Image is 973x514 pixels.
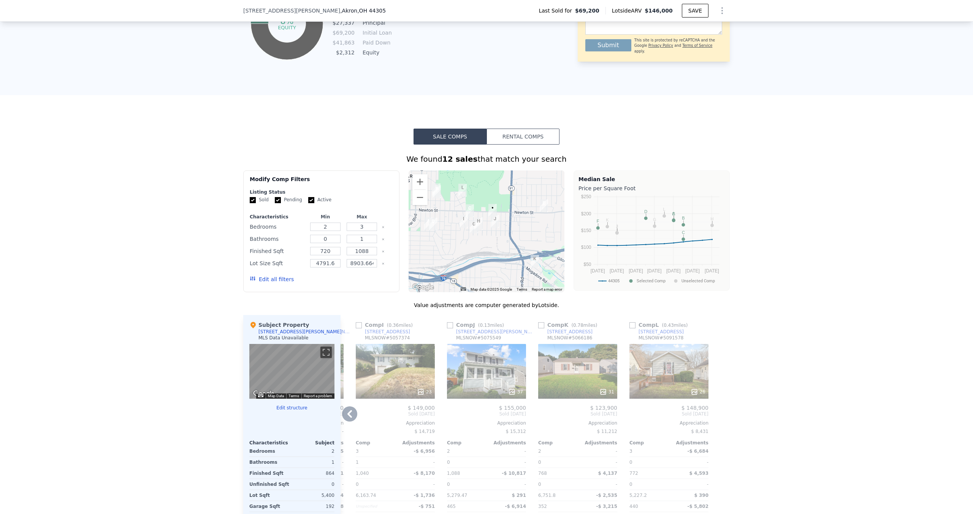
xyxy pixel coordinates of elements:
[418,504,435,509] span: -$ 751
[591,268,605,274] text: [DATE]
[598,471,617,476] span: $ 4,137
[629,493,647,498] span: 5,227.2
[447,471,460,476] span: 1,088
[249,405,334,411] button: Edit structure
[659,323,691,328] span: ( miles)
[251,389,276,399] img: Google
[320,347,332,358] button: Toggle fullscreen view
[293,457,334,468] div: 1
[488,457,526,468] div: -
[616,224,618,229] text: J
[538,329,593,335] a: [STREET_ADDRESS]
[293,446,334,457] div: 2
[288,394,299,398] a: Terms (opens in new tab)
[365,329,410,335] div: [STREET_ADDRESS]
[249,479,290,490] div: Unfinished Sqft
[672,212,675,216] text: E
[304,394,332,398] a: Report a problem
[689,471,708,476] span: $ 4,593
[538,471,547,476] span: 768
[538,493,556,498] span: 6,751.8
[293,479,334,490] div: 0
[538,449,541,454] span: 2
[488,479,526,490] div: -
[382,250,385,253] button: Clear
[308,197,314,203] input: Active
[447,504,456,509] span: 465
[395,440,435,446] div: Adjustments
[470,220,478,233] div: 373 Sullivan Ave
[629,329,684,335] a: [STREET_ADDRESS]
[278,24,296,30] tspan: equity
[547,335,592,341] div: MLSNOW # 5066186
[309,214,342,220] div: Min
[531,255,539,268] div: 2563 Edgebrook Ave
[412,190,428,205] button: Zoom out
[581,228,591,233] text: $150
[414,129,486,145] button: Sale Comps
[356,493,376,498] span: 6,163.74
[612,7,645,14] span: Lotside ARV
[250,189,393,195] div: Listing Status
[275,197,281,203] input: Pending
[670,479,708,490] div: -
[540,199,548,212] div: 2459 Newton St
[447,457,485,468] div: 0
[538,420,617,426] div: Appreciation
[475,323,507,328] span: ( miles)
[581,211,591,216] text: $200
[243,154,730,164] div: We found that match your search
[599,388,614,396] div: 31
[688,504,708,509] span: -$ 5,802
[705,268,719,274] text: [DATE]
[685,268,700,274] text: [DATE]
[466,204,474,217] div: 347 Booth Ave
[249,446,290,457] div: Bedrooms
[388,323,399,328] span: 0.36
[447,321,507,329] div: Comp J
[442,154,478,164] strong: 12 sales
[488,204,497,217] div: 523 Lamont St
[461,287,466,291] button: Keyboard shortcuts
[249,501,290,512] div: Garage Sqft
[249,344,334,399] div: Map
[340,7,386,14] span: , Akron
[639,335,683,341] div: MLSNOW # 5091578
[579,479,617,490] div: -
[249,321,309,329] div: Subject Property
[345,214,379,220] div: Max
[330,29,355,37] td: $69,200
[629,457,667,468] div: 0
[432,183,441,196] div: 475 Sumatra Ave
[258,329,342,335] div: [STREET_ADDRESS][PERSON_NAME]
[447,329,535,335] a: [STREET_ADDRESS][PERSON_NAME]
[258,335,309,341] div: MLS Data Unavailable
[629,268,643,274] text: [DATE]
[361,48,395,57] td: Equity
[639,329,684,335] div: [STREET_ADDRESS]
[539,7,575,14] span: Last Sold for
[629,321,691,329] div: Comp L
[412,174,428,189] button: Zoom in
[585,39,631,51] button: Submit
[506,429,526,434] span: $ 15,312
[250,197,256,203] input: Sold
[715,3,730,18] button: Show Options
[447,482,450,487] span: 0
[547,329,593,335] div: [STREET_ADDRESS]
[681,405,708,411] span: $ 148,900
[681,278,715,283] text: Unselected Comp
[532,287,562,291] a: Report a map error
[578,194,725,289] svg: A chart.
[414,449,435,454] span: -$ 6,956
[361,19,395,27] td: Principal
[330,38,355,47] td: $41,863
[356,482,359,487] span: 0
[682,43,712,48] a: Terms of Service
[664,323,674,328] span: 0.43
[429,218,437,231] div: 266 Sumatra Ave
[508,388,523,396] div: 37
[653,217,656,222] text: G
[629,471,638,476] span: 772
